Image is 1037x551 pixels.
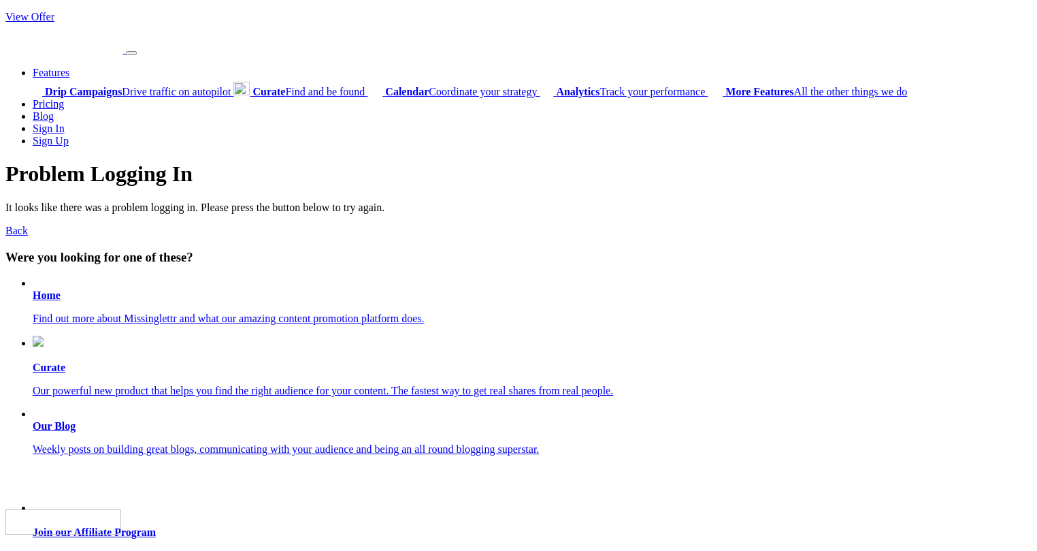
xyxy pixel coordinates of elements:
span: Drive traffic on autopilot [45,86,231,97]
a: CalendarCoordinate your strategy [367,86,540,97]
span: Find and be found [252,86,365,97]
p: It looks like there was a problem logging in. Please press the button below to try again. [5,202,1032,214]
b: Our Blog [33,420,76,432]
b: Curate [252,86,285,97]
a: Back [5,225,28,236]
img: Missinglettr - Social Media Marketing for content focused teams | Product Hunt [5,509,121,535]
span: Track your performance [556,86,705,97]
a: Curate Our powerful new product that helps you find the right audience for your content. The fast... [33,336,1032,397]
p: Our powerful new product that helps you find the right audience for your content. The fastest way... [33,385,1032,397]
a: CurateFind and be found [233,86,367,97]
p: Weekly posts on building great blogs, communicating with your audience and being an all round blo... [33,443,1032,456]
a: Drip CampaignsDrive traffic on autopilot [33,86,233,97]
a: Pricing [33,98,64,110]
img: curate.png [33,336,44,347]
a: Sign Up [33,135,69,146]
p: Find out more about Missinglettr and what our amazing content promotion platform does. [33,313,1032,325]
b: More Features [725,86,793,97]
a: More FeaturesAll the other things we do [708,86,907,97]
a: Home Find out more about Missinglettr and what our amazing content promotion platform does. [33,289,1032,325]
h1: Problem Logging In [5,161,1032,187]
div: Features [33,79,1032,98]
span: All the other things we do [725,86,907,97]
a: Sign In [33,123,65,134]
a: Our Blog Weekly posts on building great blogs, communicating with your audience and being an all ... [33,420,1032,456]
b: Home [33,289,61,301]
span: Coordinate your strategy [385,86,537,97]
b: Curate [33,362,65,373]
h3: Were you looking for one of these? [5,250,1032,265]
a: AnalyticsTrack your performance [540,86,708,97]
button: Menu [126,51,137,55]
a: View Offer [5,11,54,22]
b: Drip Campaigns [45,86,122,97]
a: Blog [33,110,54,122]
b: Analytics [556,86,599,97]
a: Features [33,67,69,78]
b: Calendar [385,86,429,97]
